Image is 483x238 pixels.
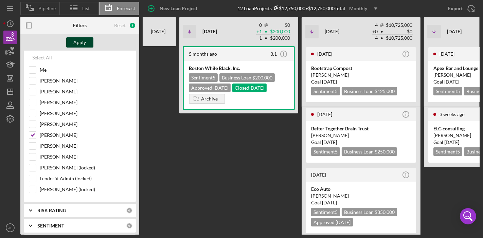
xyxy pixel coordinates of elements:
[256,22,262,29] td: 0
[441,2,480,15] button: Export
[440,51,454,57] time: 2025-08-22 15:50
[74,37,86,48] div: Apply
[342,147,397,156] div: Business Loan
[322,79,337,85] time: 09/27/2025
[311,218,353,226] div: Approved [DATE]
[325,29,339,34] b: [DATE]
[183,46,295,110] a: 5 months ago3.1Boston While Black, Inc.Sentiment5Business Loan $200,000Approved [DATE]Closed[DATE...
[460,208,476,224] div: Open Intercom Messenger
[143,2,204,15] button: New Loan Project
[40,110,131,117] label: [PERSON_NAME]
[372,22,378,29] td: 4
[305,46,417,103] a: [DATE]Bootstrap Compost[PERSON_NAME]Goal [DATE]Sentiment5Business Loan $125,000
[114,23,126,28] div: Reset
[256,29,262,35] td: + 1
[270,29,290,35] td: $200,000
[40,77,131,84] label: [PERSON_NAME]
[117,6,135,11] span: Forecast
[256,35,262,41] td: 1
[322,200,337,205] time: 09/17/2025
[311,200,337,205] span: Goal
[40,164,131,171] label: [PERSON_NAME] (locked)
[40,121,131,128] label: [PERSON_NAME]
[322,139,337,145] time: 09/19/2025
[66,37,93,48] button: Apply
[386,35,413,41] td: $10,725,000
[311,193,411,199] div: [PERSON_NAME]
[40,153,131,160] label: [PERSON_NAME]
[37,208,66,213] b: RISK RATING
[433,147,462,156] div: Sentiment 5
[38,6,56,11] span: Pipeline
[37,223,64,228] b: SENTIMENT
[40,132,131,139] label: [PERSON_NAME]
[202,29,217,34] b: [DATE]
[272,5,305,11] div: $12,750,000
[270,22,290,29] td: $0
[380,30,384,34] span: •
[311,147,340,156] div: Sentiment 5
[433,139,459,145] span: Goal
[264,30,268,34] span: •
[237,3,381,14] div: 12 Loan Projects • $12,750,000 Total
[40,186,131,193] label: [PERSON_NAME] (locked)
[311,139,337,145] span: Goal
[189,51,217,57] time: 2025-04-10 13:48
[342,208,397,216] div: Business Loan $350,000
[311,208,340,216] div: Sentiment 5
[447,29,462,34] b: [DATE]
[433,87,462,95] div: Sentiment 5
[440,111,465,117] time: 2025-08-11 18:32
[311,87,340,95] div: Sentiment 5
[270,35,290,41] td: $200,000
[201,94,218,104] div: Archive
[40,67,131,73] label: Me
[311,132,411,139] div: [PERSON_NAME]
[311,65,411,72] div: Bootstrap Compost
[3,221,17,235] button: AL
[126,207,132,214] div: 0
[448,2,463,15] div: Export
[386,29,413,35] td: $0
[144,20,173,43] div: [DATE]
[311,172,326,178] time: 2024-12-11 16:27
[232,84,267,92] div: Closed [DATE]
[40,175,131,182] label: Lenderfit Admin (locked)
[386,22,413,29] td: $10,725,000
[372,29,378,35] td: + 0
[317,111,332,117] time: 2025-07-16 14:22
[311,125,411,132] div: Better Together Brain Trust
[189,84,231,92] div: Approved [DATE]
[311,79,337,85] span: Goal
[375,88,395,94] span: $125,000
[8,226,12,230] text: AL
[433,79,459,85] span: Goal
[342,87,397,95] div: Business Loan
[83,6,90,11] span: List
[126,223,132,229] div: 0
[380,36,384,40] span: •
[375,149,395,154] span: $250,000
[29,51,55,65] button: Select All
[345,3,381,14] button: Monthly
[40,143,131,149] label: [PERSON_NAME]
[311,186,411,193] div: Eco Auto
[317,51,332,57] time: 2025-07-09 02:23
[32,51,52,65] div: Select All
[129,22,136,29] div: 3
[372,35,378,41] td: 4
[305,107,417,164] a: [DATE]Better Together Brain Trust[PERSON_NAME]Goal [DATE]Sentiment5Business Loan $250,000
[40,88,131,95] label: [PERSON_NAME]
[189,65,289,72] div: Boston While Black, Inc.
[219,73,275,82] div: Business Loan $200,000
[305,167,417,234] a: [DATE]Eco Auto[PERSON_NAME]Goal [DATE]Sentiment5Business Loan $350,000Approved [DATE]
[189,73,218,82] div: Sentiment 5
[349,3,367,14] div: Monthly
[311,72,411,78] div: [PERSON_NAME]
[270,51,277,57] div: 3.1
[189,94,225,104] button: Archive
[73,23,87,28] b: Filters
[160,2,197,15] div: New Loan Project
[444,79,459,85] time: 10/31/2025
[40,99,131,106] label: [PERSON_NAME]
